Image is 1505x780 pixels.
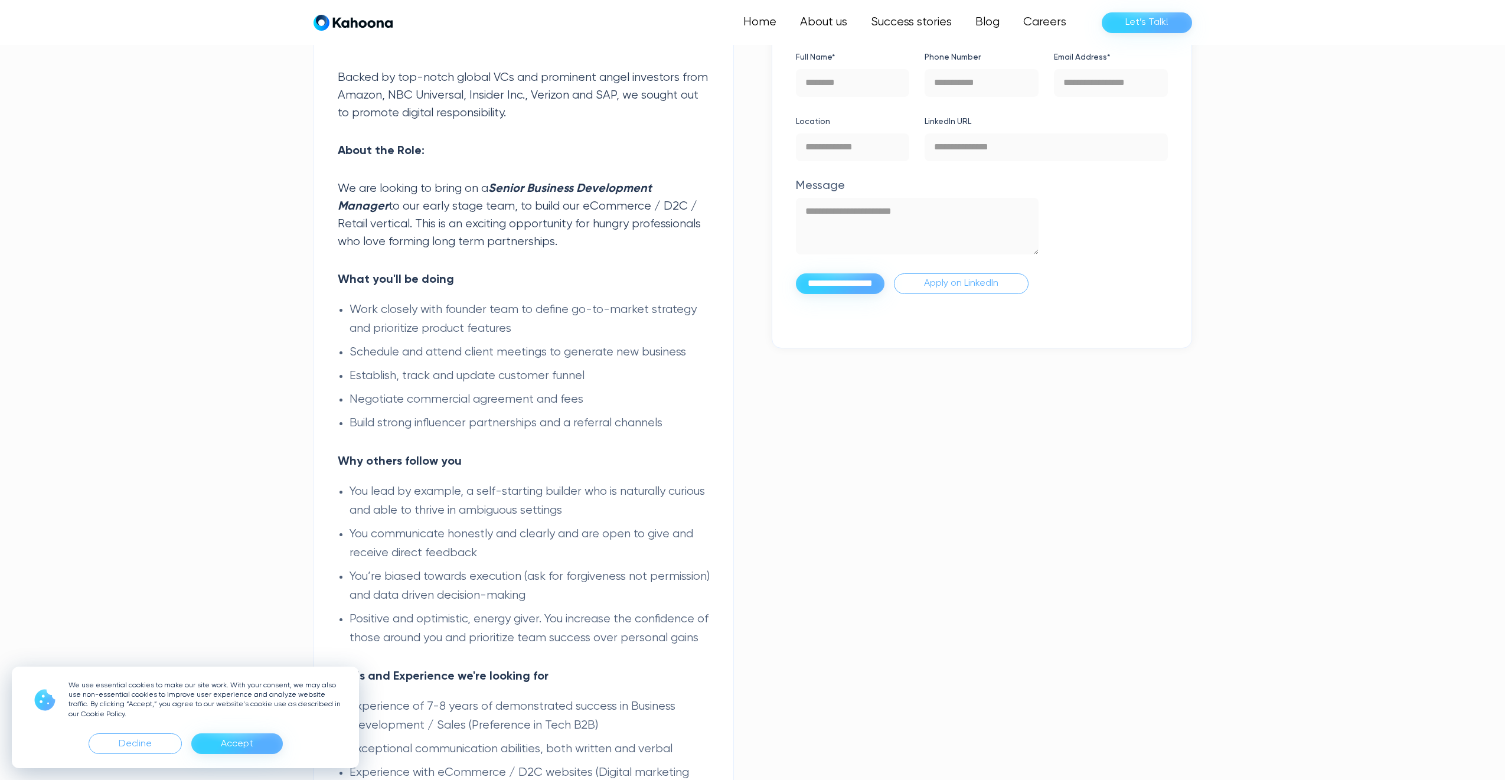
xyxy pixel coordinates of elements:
[119,735,152,753] div: Decline
[1125,13,1168,32] div: Let’s Talk!
[964,11,1011,34] a: Blog
[191,733,283,754] div: Accept
[796,112,910,131] label: Location
[925,48,1039,67] label: Phone Number
[1011,11,1078,34] a: Careers
[338,180,710,251] p: We are looking to bring on a to our early stage team, to build our eCommerce / D2C / Retail verti...
[796,48,1168,294] form: Application Form
[338,183,652,213] em: Senior Business Development Manager
[221,735,253,753] div: Accept
[350,697,710,735] li: Experience of 7-8 years of demonstrated success in Business Development / Sales (Preference in Te...
[338,274,454,286] strong: What you'll be doing
[796,177,1039,195] label: Message
[1102,12,1192,33] a: Let’s Talk!
[350,610,710,648] li: Positive and optimistic, energy giver. You increase the confidence of those around you and priori...
[350,525,710,563] li: You communicate honestly and clearly and are open to give and receive direct feedback
[350,301,710,338] li: Work closely with founder team to define go-to-market strategy and prioritize product features
[796,48,910,67] label: Full Name*
[338,145,425,157] strong: About the Role:
[350,482,710,520] li: You lead by example, a self-starting builder who is naturally curious and able to thrive in ambig...
[925,112,1167,131] label: LinkedIn URL
[338,671,549,683] strong: Skills and Experience we're looking for
[314,14,393,31] a: home
[89,733,182,754] div: Decline
[732,11,788,34] a: Home
[350,414,710,433] li: Build strong influencer partnerships and a referral channels
[350,367,710,386] li: Establish, track and update customer funnel
[338,69,710,122] p: Backed by top-notch global VCs and prominent angel investors from Amazon, NBC Universal, Insider ...
[350,740,710,759] li: Exceptional communication abilities, both written and verbal
[350,390,710,409] li: Negotiate commercial agreement and fees
[350,343,710,362] li: Schedule and attend client meetings to generate new business
[859,11,964,34] a: Success stories
[68,681,345,719] p: We use essential cookies to make our site work. With your consent, we may also use non-essential ...
[350,567,710,605] li: You’re biased towards execution (ask for forgiveness not permission) and data driven decision-making
[894,273,1029,294] a: Apply on LinkedIn
[788,11,859,34] a: About us
[338,456,462,468] strong: Why others follow you
[1054,48,1168,67] label: Email Address*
